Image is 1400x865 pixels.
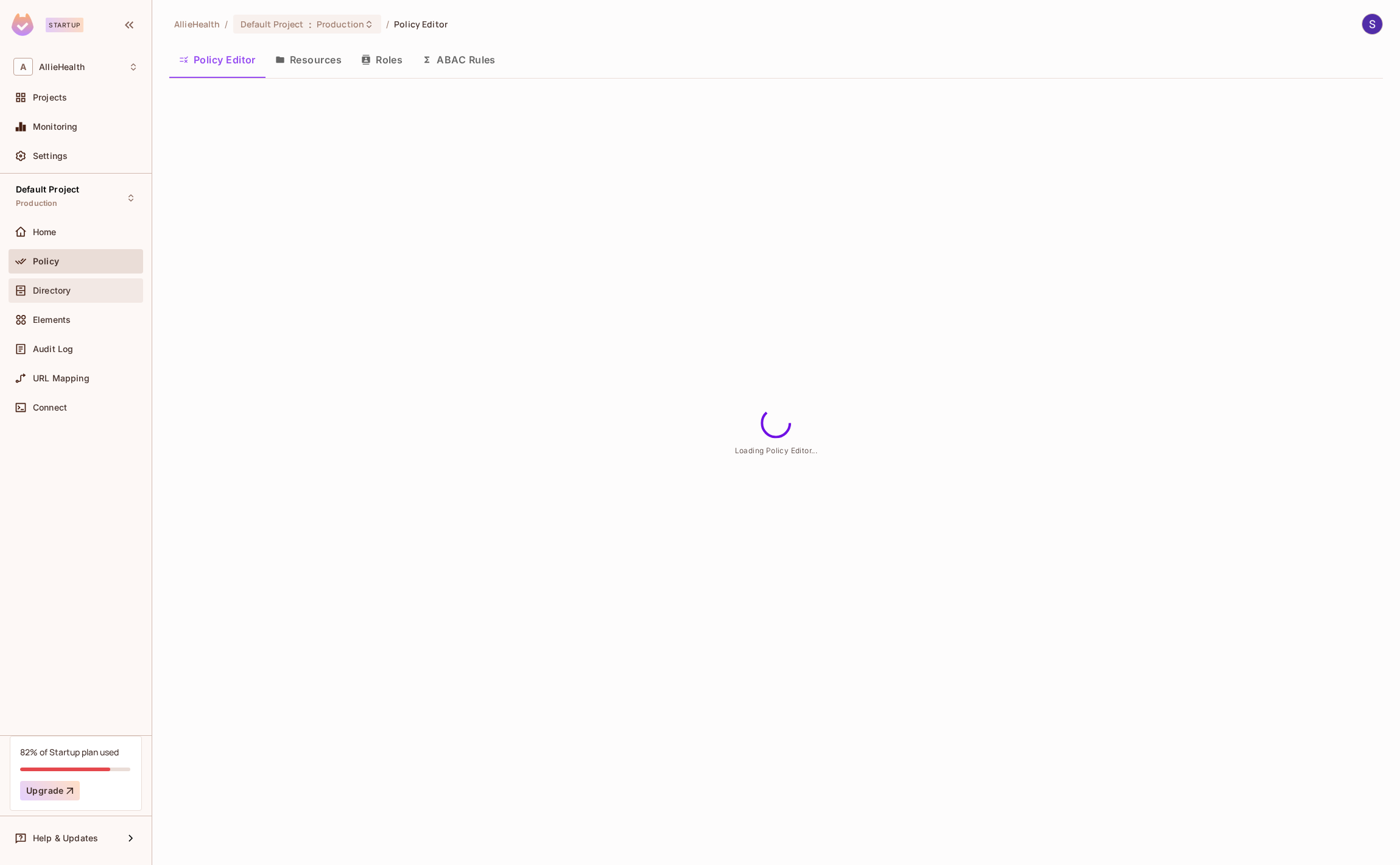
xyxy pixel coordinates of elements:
li: / [386,18,389,30]
span: Policy [33,256,59,266]
button: ABAC Rules [412,44,505,75]
span: URL Mapping [33,373,90,383]
li: / [225,18,228,30]
span: A [13,58,33,76]
button: Roles [351,44,412,75]
div: Startup [46,18,83,32]
span: Help & Updates [33,833,98,843]
button: Upgrade [20,781,80,800]
button: Resources [266,44,351,75]
img: SReyMgAAAABJRU5ErkJggg== [12,13,33,36]
span: Monitoring [33,122,78,132]
span: Workspace: AllieHealth [39,62,85,72]
span: Elements [33,315,71,325]
span: the active workspace [174,18,220,30]
span: Directory [33,286,71,295]
span: Production [317,18,364,30]
span: Audit Log [33,344,73,354]
span: Policy Editor [394,18,448,30]
span: Production [16,199,58,208]
span: Connect [33,403,67,412]
span: Settings [33,151,68,161]
img: Stephen Morrison [1362,14,1382,34]
div: 82% of Startup plan used [20,746,119,758]
span: Projects [33,93,67,102]
span: Default Project [16,185,79,194]
span: Home [33,227,57,237]
span: Default Project [241,18,304,30]
button: Policy Editor [169,44,266,75]
span: : [308,19,312,29]
span: Loading Policy Editor... [735,446,818,455]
